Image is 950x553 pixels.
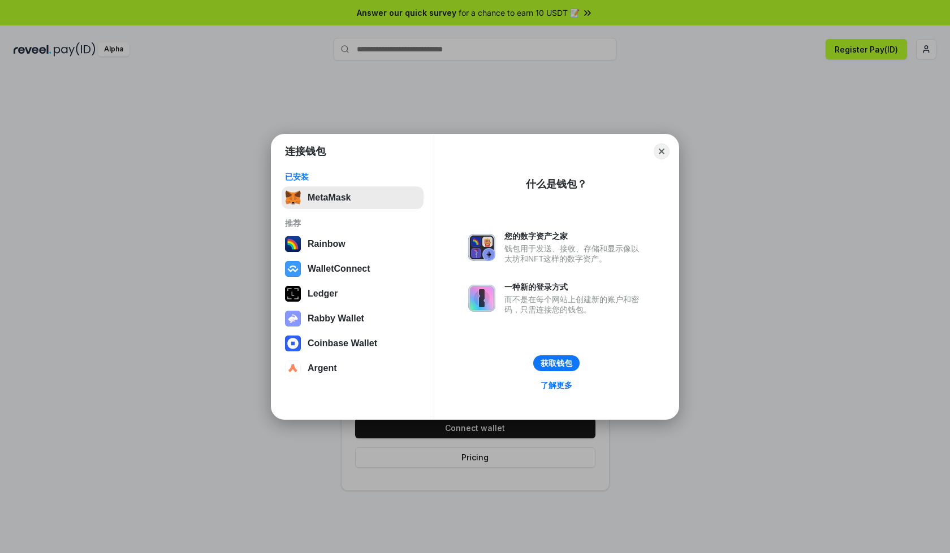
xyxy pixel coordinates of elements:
[282,186,424,209] button: MetaMask
[541,358,572,368] div: 获取钱包
[468,285,495,312] img: svg+xml,%3Csvg%20xmlns%3D%22http%3A%2F%2Fwww.w3.org%2F2000%2Fsvg%22%20fill%3D%22none%22%20viewBox...
[308,239,346,249] div: Rainbow
[285,286,301,302] img: svg+xml,%3Csvg%20xmlns%3D%22http%3A%2F%2Fwww.w3.org%2F2000%2Fsvg%22%20width%3D%2228%22%20height%3...
[282,332,424,355] button: Coinbase Wallet
[308,264,370,274] div: WalletConnect
[468,234,495,261] img: svg+xml,%3Csvg%20xmlns%3D%22http%3A%2F%2Fwww.w3.org%2F2000%2Fsvg%22%20fill%3D%22none%22%20viewBox...
[285,145,326,158] h1: 连接钱包
[285,360,301,376] img: svg+xml,%3Csvg%20width%3D%2228%22%20height%3D%2228%22%20viewBox%3D%220%200%2028%2028%22%20fill%3D...
[282,307,424,330] button: Rabby Wallet
[285,190,301,206] img: svg+xml,%3Csvg%20fill%3D%22none%22%20height%3D%2233%22%20viewBox%3D%220%200%2035%2033%22%20width%...
[285,172,420,182] div: 已安装
[308,363,337,373] div: Argent
[282,282,424,305] button: Ledger
[504,231,645,241] div: 您的数字资产之家
[308,289,338,299] div: Ledger
[654,143,670,159] button: Close
[308,313,364,324] div: Rabby Wallet
[282,357,424,380] button: Argent
[308,193,351,203] div: MetaMask
[282,233,424,255] button: Rainbow
[504,243,645,264] div: 钱包用于发送、接收、存储和显示像以太坊和NFT这样的数字资产。
[308,338,377,349] div: Coinbase Wallet
[534,378,579,393] a: 了解更多
[285,236,301,252] img: svg+xml,%3Csvg%20width%3D%22120%22%20height%3D%22120%22%20viewBox%3D%220%200%20120%20120%22%20fil...
[285,218,420,228] div: 推荐
[533,355,580,371] button: 获取钱包
[504,294,645,315] div: 而不是在每个网站上创建新的账户和密码，只需连接您的钱包。
[282,258,424,280] button: WalletConnect
[526,177,587,191] div: 什么是钱包？
[541,380,572,390] div: 了解更多
[504,282,645,292] div: 一种新的登录方式
[285,311,301,326] img: svg+xml,%3Csvg%20xmlns%3D%22http%3A%2F%2Fwww.w3.org%2F2000%2Fsvg%22%20fill%3D%22none%22%20viewBox...
[285,261,301,277] img: svg+xml,%3Csvg%20width%3D%2228%22%20height%3D%2228%22%20viewBox%3D%220%200%2028%2028%22%20fill%3D...
[285,336,301,351] img: svg+xml,%3Csvg%20width%3D%2228%22%20height%3D%2228%22%20viewBox%3D%220%200%2028%2028%22%20fill%3D...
